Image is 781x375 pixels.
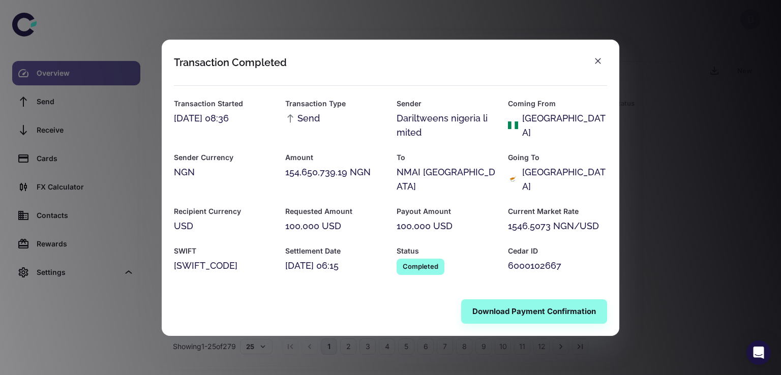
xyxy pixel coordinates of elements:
div: 6000102667 [508,259,607,273]
h6: Amount [285,152,384,163]
h6: Settlement Date [285,245,384,257]
div: [GEOGRAPHIC_DATA] [522,111,607,140]
h6: Requested Amount [285,206,384,217]
div: [GEOGRAPHIC_DATA] [522,165,607,194]
div: [SWIFT_CODE] [174,259,273,273]
h6: Going To [508,152,607,163]
h6: To [397,152,496,163]
div: NGN [174,165,273,179]
div: 1546.5073 NGN/USD [508,219,607,233]
div: Transaction Completed [174,56,287,69]
h6: Transaction Type [285,98,384,109]
h6: Payout Amount [397,206,496,217]
div: NMAI [GEOGRAPHIC_DATA] [397,165,496,194]
div: 100,000 USD [397,219,496,233]
h6: Cedar ID [508,245,607,257]
button: Download Payment Confirmation [461,299,607,324]
h6: Sender [397,98,496,109]
h6: Sender Currency [174,152,273,163]
h6: Coming From [508,98,607,109]
span: Send [285,111,320,126]
span: Completed [397,261,444,271]
div: Dariltweens nigeria limited [397,111,496,140]
h6: Current Market Rate [508,206,607,217]
h6: Transaction Started [174,98,273,109]
h6: Status [397,245,496,257]
div: 154,650,739.19 NGN [285,165,384,179]
div: [DATE] 08:36 [174,111,273,126]
div: [DATE] 06:15 [285,259,384,273]
h6: SWIFT [174,245,273,257]
div: Open Intercom Messenger [746,340,771,365]
h6: Recipient Currency [174,206,273,217]
div: 100,000 USD [285,219,384,233]
div: USD [174,219,273,233]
